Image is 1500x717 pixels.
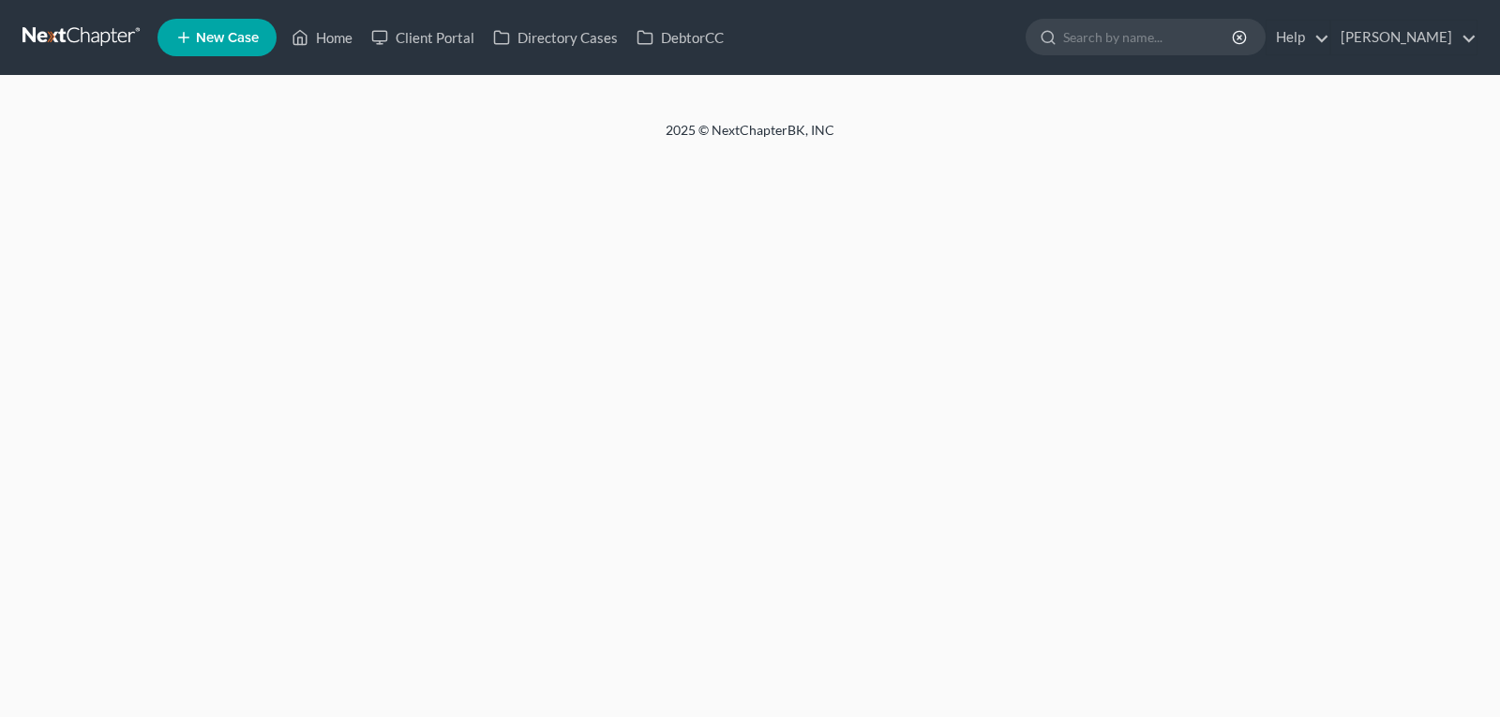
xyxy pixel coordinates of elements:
a: Directory Cases [484,21,627,54]
a: Help [1267,21,1329,54]
a: [PERSON_NAME] [1331,21,1477,54]
a: Home [282,21,362,54]
span: New Case [196,31,259,45]
div: 2025 © NextChapterBK, INC [216,121,1284,155]
a: DebtorCC [627,21,733,54]
a: Client Portal [362,21,484,54]
input: Search by name... [1063,20,1235,54]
